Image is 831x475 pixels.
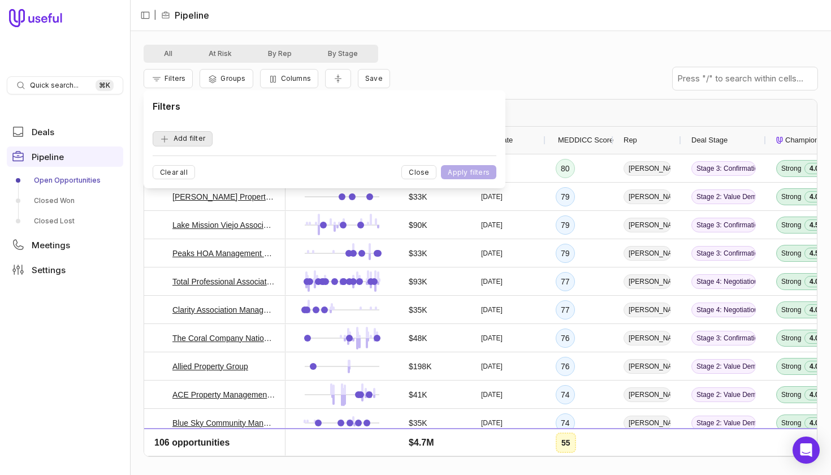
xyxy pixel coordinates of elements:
[785,133,819,147] span: Champion
[137,7,154,24] button: Collapse sidebar
[624,218,671,232] span: [PERSON_NAME]
[781,221,801,230] span: Strong
[624,303,671,317] span: [PERSON_NAME]
[781,192,801,201] span: Strong
[691,218,756,232] span: Stage 3: Confirmation
[200,69,253,88] button: Group Pipeline
[172,388,275,401] a: ACE Property Management, Inc. - New Deal
[624,246,671,261] span: [PERSON_NAME]
[556,385,575,404] div: 74
[30,81,79,90] span: Quick search...
[409,444,427,458] span: $51K
[281,74,311,83] span: Columns
[804,163,824,174] span: 4.0
[153,100,180,113] h1: Filters
[691,303,756,317] span: Stage 4: Negotiation
[804,219,824,231] span: 4.5
[624,189,671,204] span: [PERSON_NAME]
[673,67,817,90] input: Press "/" to search within cells...
[691,444,756,459] span: Stage 2: Value Demonstration
[793,437,820,464] div: Open Intercom Messenger
[781,277,801,286] span: Strong
[7,192,123,210] a: Closed Won
[7,235,123,255] a: Meetings
[7,171,123,230] div: Pipeline submenu
[624,359,671,374] span: [PERSON_NAME]
[365,74,383,83] span: Save
[220,74,245,83] span: Groups
[409,247,427,260] span: $33K
[172,247,275,260] a: Peaks HOA Management Company Deal
[556,187,575,206] div: 79
[310,47,376,61] button: By Stage
[556,272,575,291] div: 77
[556,244,575,263] div: 79
[250,47,310,61] button: By Rep
[624,444,671,459] span: [PERSON_NAME]
[409,303,427,317] span: $35K
[624,416,671,430] span: [PERSON_NAME]
[96,80,114,91] kbd: ⌘ K
[260,69,318,88] button: Columns
[481,221,503,230] time: [DATE]
[7,260,123,280] a: Settings
[804,191,824,202] span: 4.0
[691,246,756,261] span: Stage 3: Confirmation
[172,416,275,430] a: Blue Sky Community Management, LLC Deal
[556,442,575,461] div: 74
[409,388,427,401] span: $41K
[781,362,801,371] span: Strong
[441,165,496,179] button: Apply filters
[691,416,756,430] span: Stage 2: Value Demonstration
[556,329,575,348] div: 76
[804,248,824,259] span: 4.5
[781,334,801,343] span: Strong
[804,361,824,372] span: 4.0
[401,165,436,179] button: Close
[556,159,575,178] div: 80
[154,8,157,22] span: |
[325,69,351,89] button: Collapse all rows
[691,133,728,147] span: Deal Stage
[481,192,503,201] time: [DATE]
[358,69,390,88] button: Create a new saved view
[146,47,191,61] button: All
[781,447,801,456] span: Strong
[161,8,209,22] li: Pipeline
[481,334,503,343] time: [DATE]
[624,133,637,147] span: Rep
[409,331,427,345] span: $48K
[481,277,503,286] time: [DATE]
[804,332,824,344] span: 4.0
[624,274,671,289] span: [PERSON_NAME]
[32,266,66,274] span: Settings
[32,241,70,249] span: Meetings
[804,389,824,400] span: 4.0
[481,447,503,456] time: [DATE]
[691,274,756,289] span: Stage 4: Negotiation
[691,161,756,176] span: Stage 3: Confirmation
[153,165,195,179] button: Clear all
[781,249,801,258] span: Strong
[172,444,254,458] a: Mihi Management Deal
[781,390,801,399] span: Strong
[804,417,824,429] span: 4.0
[556,413,575,433] div: 74
[556,300,575,319] div: 77
[481,362,503,371] time: [DATE]
[409,360,431,373] span: $198K
[7,146,123,167] a: Pipeline
[409,416,427,430] span: $35K
[624,331,671,346] span: [PERSON_NAME]
[691,387,756,402] span: Stage 2: Value Demonstration
[191,47,250,61] button: At Risk
[781,164,801,173] span: Strong
[624,387,671,402] span: [PERSON_NAME]
[556,127,603,154] div: MEDDICC Score
[691,189,756,204] span: Stage 2: Value Demonstration
[172,331,275,345] a: The Coral Company Nationals
[409,190,427,204] span: $33K
[409,218,427,232] span: $90K
[481,390,503,399] time: [DATE]
[781,418,801,427] span: Strong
